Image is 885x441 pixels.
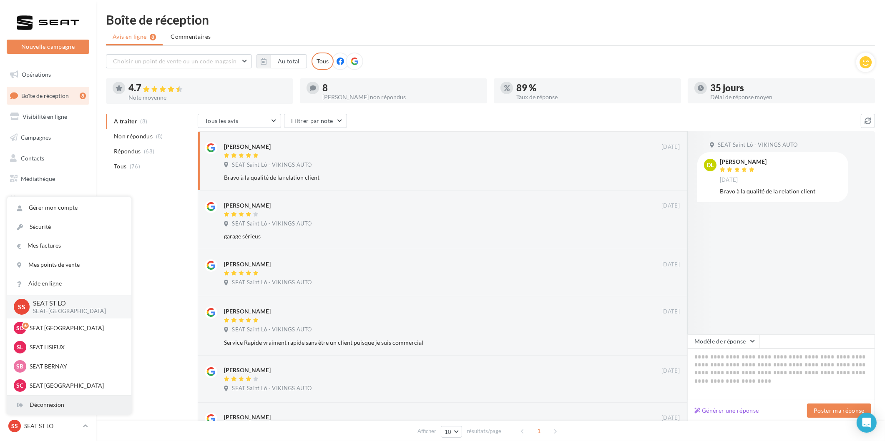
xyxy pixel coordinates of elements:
[130,163,140,170] span: (76)
[198,114,281,128] button: Tous les avis
[171,33,211,41] span: Commentaires
[857,413,877,433] div: Open Intercom Messenger
[5,239,91,264] a: Campagnes DataOnDemand
[7,40,89,54] button: Nouvelle campagne
[224,413,271,421] div: [PERSON_NAME]
[232,220,312,228] span: SEAT Saint Lô - VIKINGS AUTO
[224,366,271,374] div: [PERSON_NAME]
[30,343,121,351] p: SEAT LISIEUX
[720,159,767,165] div: [PERSON_NAME]
[707,161,714,169] span: DL
[441,426,462,438] button: 10
[661,414,680,422] span: [DATE]
[516,94,674,100] div: Taux de réponse
[128,83,287,93] div: 4.7
[24,422,80,430] p: SEAT ST LO
[807,403,871,418] button: Poster ma réponse
[7,396,131,414] div: Déconnexion
[224,173,626,182] div: Bravo à la qualité de la relation client
[21,92,69,99] span: Boîte de réception
[256,54,307,68] button: Au total
[23,113,67,120] span: Visibilité en ligne
[205,117,239,124] span: Tous les avis
[106,13,875,26] div: Boîte de réception
[710,83,868,93] div: 35 jours
[661,308,680,316] span: [DATE]
[224,338,626,347] div: Service Rapide vraiment rapide sans être un client puisque je suis commercial
[720,187,842,195] div: Bravo à la qualité de la relation client
[322,94,480,100] div: [PERSON_NAME] non répondus
[11,422,18,430] span: SS
[17,362,24,371] span: SB
[18,302,25,311] span: SS
[144,148,154,155] span: (68)
[7,236,131,255] a: Mes factures
[7,418,89,434] a: SS SEAT ST LO
[417,427,436,435] span: Afficher
[80,93,86,99] div: 8
[128,95,287,100] div: Note moyenne
[156,133,163,140] span: (8)
[5,170,91,188] a: Médiathèque
[5,150,91,167] a: Contacts
[224,232,626,241] div: garage sérieus
[21,154,44,161] span: Contacts
[445,428,452,435] span: 10
[30,362,121,371] p: SEAT BERNAY
[7,256,131,274] a: Mes points de vente
[271,54,307,68] button: Au total
[30,324,121,332] p: SEAT [GEOGRAPHIC_DATA]
[232,161,312,169] span: SEAT Saint Lô - VIKINGS AUTO
[5,66,91,83] a: Opérations
[691,406,762,416] button: Générer une réponse
[17,324,24,332] span: SC
[467,427,501,435] span: résultats/page
[661,261,680,268] span: [DATE]
[661,367,680,375] span: [DATE]
[224,260,271,268] div: [PERSON_NAME]
[532,424,546,438] span: 1
[312,53,334,70] div: Tous
[5,191,91,208] a: Calendrier
[232,385,312,392] span: SEAT Saint Lô - VIKINGS AUTO
[516,83,674,93] div: 89 %
[5,87,91,105] a: Boîte de réception8
[710,94,868,100] div: Délai de réponse moyen
[5,108,91,125] a: Visibilité en ligne
[224,307,271,316] div: [PERSON_NAME]
[22,71,51,78] span: Opérations
[7,198,131,217] a: Gérer mon compte
[224,143,271,151] div: [PERSON_NAME]
[232,326,312,333] span: SEAT Saint Lô - VIKINGS AUTO
[322,83,480,93] div: 8
[718,141,797,149] span: SEAT Saint Lô - VIKINGS AUTO
[21,175,55,182] span: Médiathèque
[21,196,49,203] span: Calendrier
[17,343,23,351] span: SL
[232,279,312,286] span: SEAT Saint Lô - VIKINGS AUTO
[113,58,236,65] span: Choisir un point de vente ou un code magasin
[224,201,271,210] div: [PERSON_NAME]
[5,212,91,236] a: PLV et print personnalisable
[284,114,347,128] button: Filtrer par note
[7,218,131,236] a: Sécurité
[33,298,118,308] p: SEAT ST LO
[30,381,121,390] p: SEAT [GEOGRAPHIC_DATA]
[661,143,680,151] span: [DATE]
[106,54,252,68] button: Choisir un point de vente ou un code magasin
[114,132,153,140] span: Non répondus
[720,176,738,184] span: [DATE]
[687,334,760,348] button: Modèle de réponse
[114,147,141,155] span: Répondus
[21,134,51,141] span: Campagnes
[17,381,24,390] span: SC
[661,202,680,210] span: [DATE]
[5,129,91,146] a: Campagnes
[114,162,126,170] span: Tous
[33,308,118,315] p: SEAT-[GEOGRAPHIC_DATA]
[7,274,131,293] a: Aide en ligne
